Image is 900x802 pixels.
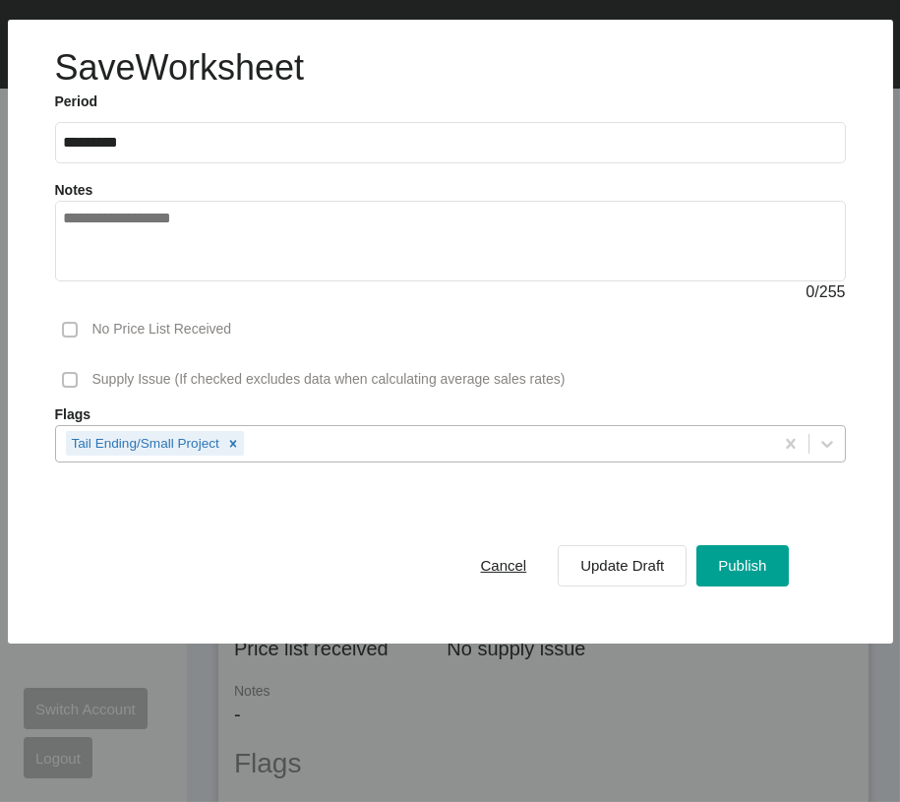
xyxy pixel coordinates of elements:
label: Period [55,93,846,112]
div: / 255 [55,281,846,303]
button: Cancel [459,545,549,586]
h1: Save Worksheet [55,43,304,93]
span: 0 [806,283,814,300]
span: Publish [718,557,766,574]
div: Tail Ending/Small Project [66,431,222,456]
p: Supply Issue (If checked excludes data when calculating average sales rates) [92,370,566,390]
button: Publish [696,545,788,586]
label: Flags [55,405,846,425]
label: Notes [55,182,93,198]
span: Update Draft [580,557,664,574]
p: No Price List Received [92,320,232,339]
span: Cancel [481,557,527,574]
button: Update Draft [558,545,687,586]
